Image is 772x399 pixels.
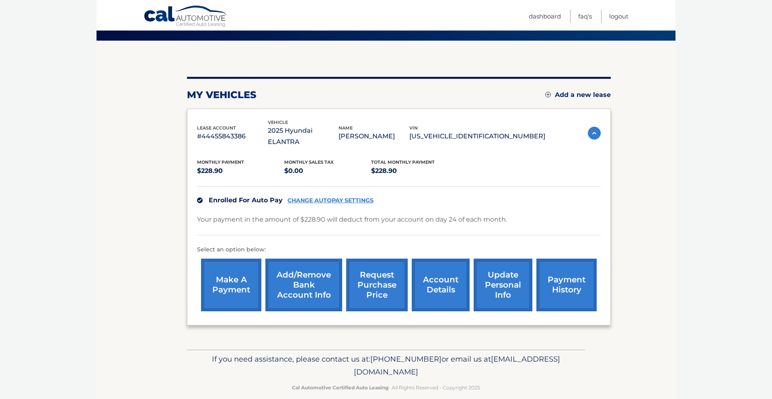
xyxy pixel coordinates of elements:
[578,10,592,23] a: FAQ's
[287,197,374,204] a: CHANGE AUTOPAY SETTINGS
[529,10,561,23] a: Dashboard
[144,5,228,29] a: Cal Automotive
[284,159,334,165] span: Monthly sales Tax
[370,354,441,364] span: [PHONE_NUMBER]
[371,159,435,165] span: Total Monthly Payment
[346,259,408,311] a: request purchase price
[197,125,236,131] span: lease account
[197,214,507,225] p: Your payment in the amount of $228.90 will deduct from your account on day 24 of each month.
[192,353,580,378] p: If you need assistance, please contact us at: or email us at
[545,92,551,97] img: add.svg
[284,165,372,177] p: $0.00
[197,245,601,255] p: Select an option below:
[371,165,458,177] p: $228.90
[409,125,418,131] span: vin
[588,127,601,140] img: accordion-active.svg
[412,259,470,311] a: account details
[292,385,388,391] strong: Cal Automotive Certified Auto Leasing
[187,89,257,101] h2: my vehicles
[268,119,288,125] span: vehicle
[339,131,409,142] p: [PERSON_NAME]
[197,197,203,203] img: check.svg
[197,159,244,165] span: Monthly Payment
[474,259,532,311] a: update personal info
[268,125,339,148] p: 2025 Hyundai ELANTRA
[609,10,628,23] a: Logout
[209,196,283,204] span: Enrolled For Auto Pay
[197,165,284,177] p: $228.90
[409,131,545,142] p: [US_VEHICLE_IDENTIFICATION_NUMBER]
[201,259,261,311] a: make a payment
[265,259,342,311] a: Add/Remove bank account info
[197,131,268,142] p: #44455843386
[545,91,611,99] a: Add a new lease
[192,383,580,392] p: - All Rights Reserved - Copyright 2025
[339,125,353,131] span: name
[536,259,597,311] a: payment history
